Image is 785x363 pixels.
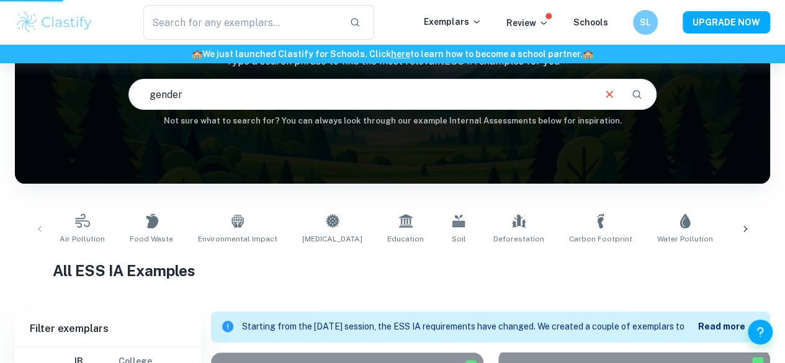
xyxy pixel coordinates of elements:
img: Clastify logo [15,10,94,35]
h6: SL [639,16,653,29]
span: Food Waste [130,233,173,244]
button: Help and Feedback [748,320,773,344]
span: [MEDICAL_DATA] [302,233,362,244]
button: Search [626,84,647,105]
h6: Filter exemplars [15,311,201,346]
button: Clear [598,83,621,106]
span: Water Pollution [657,233,713,244]
b: Read more [698,321,745,331]
input: Search for any exemplars... [143,5,339,40]
p: Exemplars [424,15,482,29]
span: Deforestation [493,233,544,244]
a: here [391,49,410,59]
button: SL [633,10,658,35]
span: Education [387,233,424,244]
input: E.g. rising sea levels, waste management, food waste... [129,77,593,112]
a: Schools [573,17,608,27]
span: Environmental Impact [198,233,277,244]
span: Soil [452,233,466,244]
span: 🏫 [192,49,202,59]
p: Starting from the [DATE] session, the ESS IA requirements have changed. We created a couple of ex... [242,320,698,334]
span: 🏫 [583,49,593,59]
p: Review [506,16,549,30]
h6: Not sure what to search for? You can always look through our example Internal Assessments below f... [15,115,770,127]
span: Carbon Footprint [569,233,632,244]
button: UPGRADE NOW [683,11,770,34]
h1: All ESS IA Examples [53,259,732,282]
span: Air Pollution [60,233,105,244]
h6: We just launched Clastify for Schools. Click to learn how to become a school partner. [2,47,783,61]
